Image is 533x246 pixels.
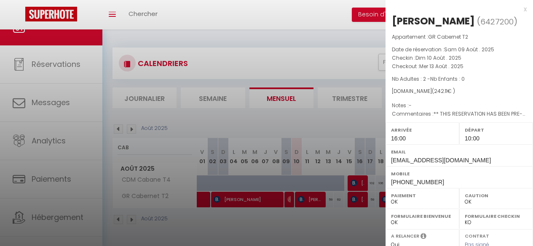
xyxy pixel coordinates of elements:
[391,126,454,134] label: Arrivée
[392,62,527,71] p: Checkout :
[415,54,461,61] span: Dim 10 Août . 2025
[391,179,444,185] span: [PHONE_NUMBER]
[498,211,533,246] iframe: LiveChat chat widget
[434,87,447,95] span: 242.11
[409,102,412,109] span: -
[392,54,527,62] p: Checkin :
[392,101,527,110] p: Notes :
[421,233,426,242] i: Sélectionner OUI si vous souhaiter envoyer les séquences de messages post-checkout
[465,135,479,142] span: 10:00
[465,191,528,200] label: Caution
[391,135,406,142] span: 16:00
[392,45,527,54] p: Date de réservation :
[477,16,517,27] span: ( )
[386,4,527,14] div: x
[432,87,455,95] span: ( € )
[392,75,465,82] span: Nb Adultes : 2 -
[391,169,528,178] label: Mobile
[392,87,527,95] div: [DOMAIN_NAME]
[391,233,419,240] label: A relancer
[391,148,528,156] label: Email
[428,33,468,40] span: GR Cabernet T2
[465,126,528,134] label: Départ
[465,233,489,238] label: Contrat
[480,16,514,27] span: 6427200
[392,110,527,118] p: Commentaires :
[465,212,528,220] label: Formulaire Checkin
[391,191,454,200] label: Paiement
[444,46,494,53] span: Sam 09 Août . 2025
[391,157,491,164] span: [EMAIL_ADDRESS][DOMAIN_NAME]
[419,63,463,70] span: Mer 13 Août . 2025
[392,33,527,41] p: Appartement :
[392,14,475,28] div: [PERSON_NAME]
[430,75,465,82] span: Nb Enfants : 0
[391,212,454,220] label: Formulaire Bienvenue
